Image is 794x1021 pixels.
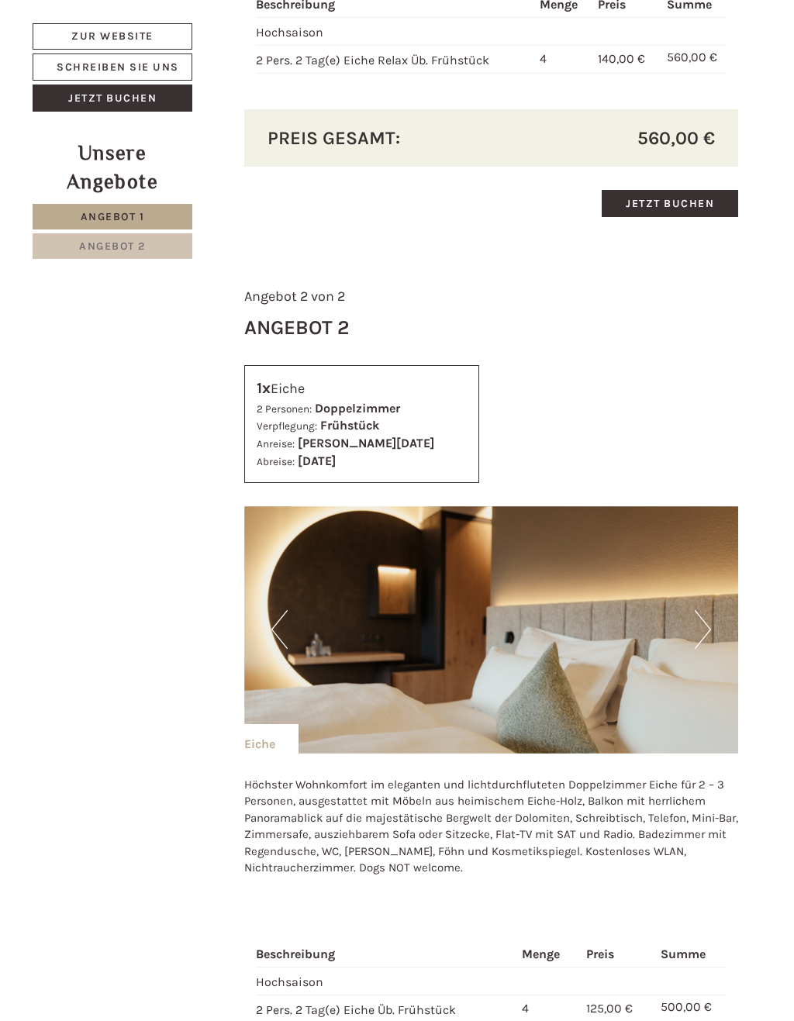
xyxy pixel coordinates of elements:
div: Angebot 2 [244,313,350,342]
b: [PERSON_NAME][DATE] [298,436,434,450]
p: Höchster Wohnkomfort im eleganten und lichtdurchfluteten Doppelzimmer Eiche für 2 – 3 Personen, a... [244,777,739,877]
small: 2 Personen: [257,403,312,415]
div: Preis gesamt: [256,125,492,151]
span: 560,00 € [637,125,715,151]
a: Jetzt buchen [602,190,738,217]
div: Donnerstag [199,12,294,38]
th: Menge [516,943,579,967]
th: Summe [654,943,727,967]
b: Doppelzimmer [315,401,400,416]
span: Angebot 2 von 2 [244,288,345,305]
button: Next [695,610,711,649]
td: 4 [533,45,592,73]
small: Verpflegung: [257,420,317,432]
td: Hochsaison [256,968,516,995]
button: Senden [395,409,493,436]
span: 140,00 € [598,51,645,66]
div: Guten Tag, wie können wir Ihnen helfen? [12,42,260,89]
td: 560,00 € [661,45,727,73]
span: Angebot 1 [81,210,145,223]
a: Zur Website [33,23,192,50]
span: 125,00 € [586,1001,633,1016]
img: image [244,506,739,754]
th: Beschreibung [256,943,516,967]
a: Jetzt buchen [33,85,192,112]
span: Angebot 2 [79,240,146,253]
a: Schreiben Sie uns [33,53,192,81]
small: Anreise: [257,438,295,450]
div: Eiche [257,378,468,400]
div: Unsere Angebote [33,139,192,196]
button: Previous [271,610,288,649]
small: 07:35 [23,75,252,86]
th: Preis [580,943,654,967]
b: Frühstück [320,418,379,433]
td: 2 Pers. 2 Tag(e) Eiche Relax Üb. Frühstück [256,45,533,73]
b: 1x [257,379,271,397]
small: Abreise: [257,456,295,467]
td: Hochsaison [256,18,533,46]
b: [DATE] [298,454,336,468]
div: Hotel B&B Feldmessner [23,45,252,57]
div: Eiche [244,724,299,754]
